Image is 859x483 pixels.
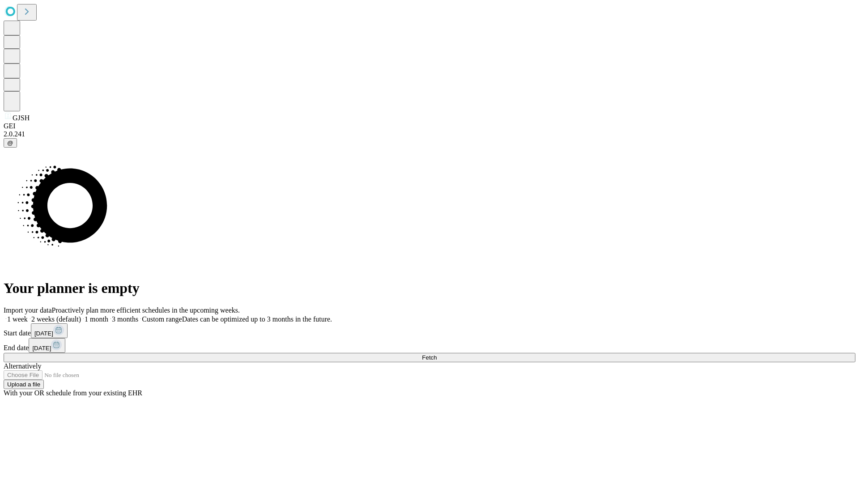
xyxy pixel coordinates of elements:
span: Fetch [422,354,437,361]
span: 2 weeks (default) [31,315,81,323]
h1: Your planner is empty [4,280,855,297]
span: 3 months [112,315,138,323]
button: Upload a file [4,380,44,389]
button: Fetch [4,353,855,362]
span: [DATE] [32,345,51,352]
div: 2.0.241 [4,130,855,138]
span: Import your data [4,306,52,314]
span: GJSH [13,114,30,122]
div: End date [4,338,855,353]
span: [DATE] [34,330,53,337]
span: Alternatively [4,362,41,370]
span: With your OR schedule from your existing EHR [4,389,142,397]
div: GEI [4,122,855,130]
span: Proactively plan more efficient schedules in the upcoming weeks. [52,306,240,314]
span: 1 week [7,315,28,323]
span: @ [7,140,13,146]
span: Dates can be optimized up to 3 months in the future. [182,315,332,323]
button: [DATE] [31,323,68,338]
button: [DATE] [29,338,65,353]
div: Start date [4,323,855,338]
button: @ [4,138,17,148]
span: 1 month [85,315,108,323]
span: Custom range [142,315,182,323]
